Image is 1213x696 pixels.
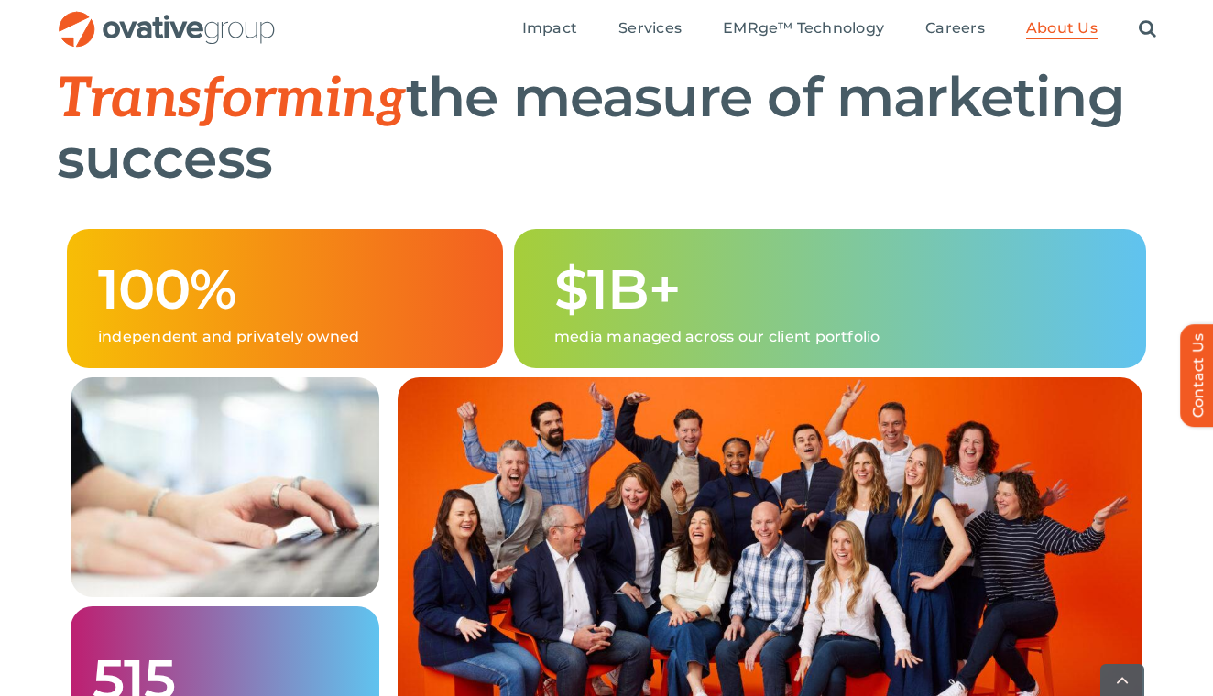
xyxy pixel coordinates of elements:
a: Services [618,19,682,39]
a: Impact [522,19,577,39]
span: Services [618,19,682,38]
span: Transforming [57,67,406,133]
a: Careers [925,19,985,39]
img: About Us – Grid 1 [71,377,379,597]
h1: 100% [98,260,472,319]
a: Search [1139,19,1156,39]
span: About Us [1026,19,1098,38]
h1: the measure of marketing success [57,68,1156,188]
span: Careers [925,19,985,38]
span: EMRge™ Technology [723,19,884,38]
a: OG_Full_horizontal_RGB [57,9,277,27]
h1: $1B+ [554,260,1115,319]
p: media managed across our client portfolio [554,328,1115,346]
p: independent and privately owned [98,328,472,346]
a: EMRge™ Technology [723,19,884,39]
a: About Us [1026,19,1098,39]
span: Impact [522,19,577,38]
